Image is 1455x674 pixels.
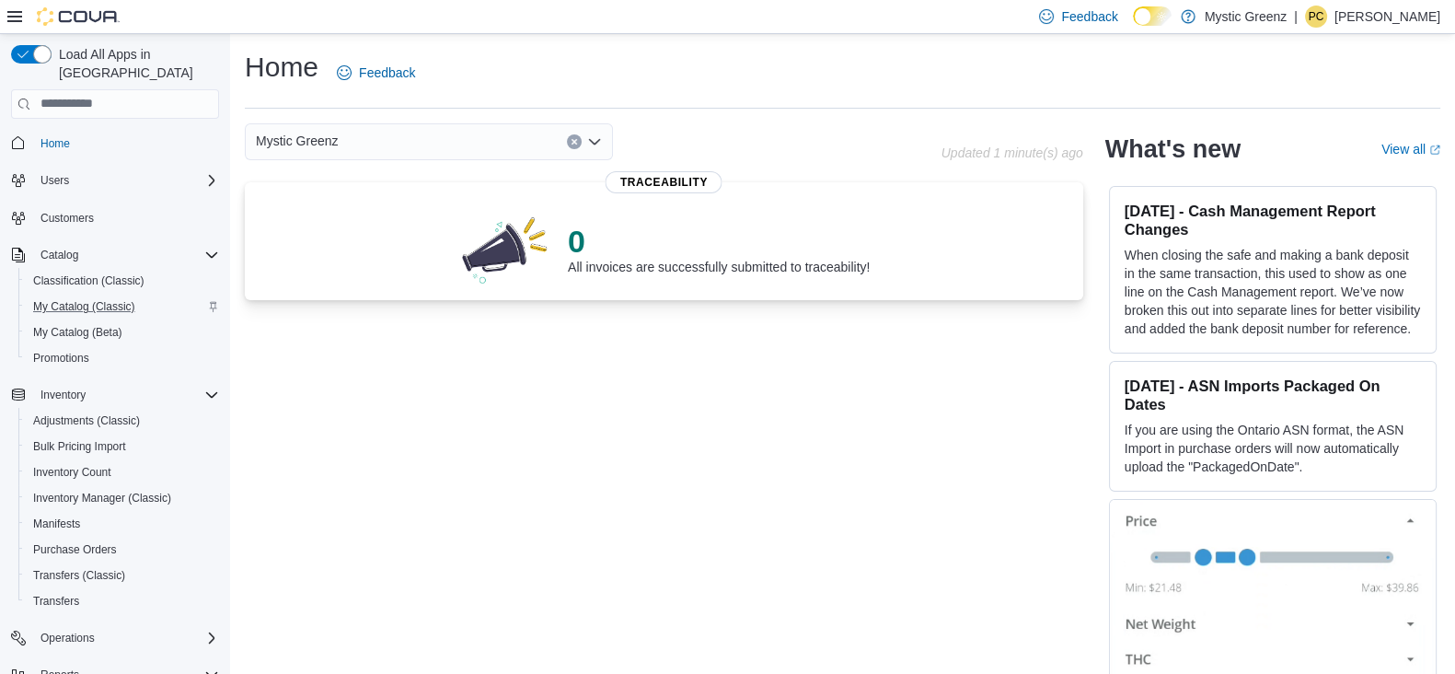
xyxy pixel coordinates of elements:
button: Customers [4,204,226,231]
button: Users [4,168,226,193]
span: Bulk Pricing Import [26,436,219,458]
span: Classification (Classic) [26,270,219,292]
button: Transfers (Classic) [18,563,226,588]
span: Transfers (Classic) [33,568,125,583]
p: Mystic Greenz [1205,6,1287,28]
span: Inventory Count [33,465,111,480]
a: My Catalog (Beta) [26,321,130,343]
span: Inventory [33,384,219,406]
span: Feedback [1061,7,1117,26]
p: [PERSON_NAME] [1334,6,1440,28]
span: Promotions [26,347,219,369]
a: Customers [33,207,101,229]
a: Feedback [329,54,422,91]
a: Home [33,133,77,155]
span: My Catalog (Beta) [26,321,219,343]
span: Purchase Orders [26,539,219,561]
button: Inventory Count [18,459,226,485]
a: Bulk Pricing Import [26,436,133,458]
p: If you are using the Ontario ASN format, the ASN Import in purchase orders will now automatically... [1125,421,1421,476]
button: Manifests [18,511,226,537]
span: Users [33,169,219,192]
button: Inventory [33,384,93,406]
span: Users [40,173,69,188]
a: My Catalog (Classic) [26,296,143,318]
span: Transfers [33,594,79,609]
span: Inventory [40,388,86,402]
button: My Catalog (Classic) [18,294,226,320]
a: Inventory Count [26,461,119,483]
h2: What's new [1105,134,1241,164]
div: All invoices are successfully submitted to traceability! [568,223,870,274]
button: Promotions [18,345,226,371]
span: My Catalog (Classic) [26,296,219,318]
span: Adjustments (Classic) [26,410,219,432]
button: Inventory [4,382,226,408]
a: Classification (Classic) [26,270,152,292]
button: Inventory Manager (Classic) [18,485,226,511]
img: Cova [37,7,120,26]
a: Adjustments (Classic) [26,410,147,432]
a: Transfers (Classic) [26,564,133,587]
button: Catalog [4,242,226,268]
p: 0 [568,223,870,260]
a: Purchase Orders [26,539,124,561]
p: Updated 1 minute(s) ago [941,145,1083,160]
span: Transfers (Classic) [26,564,219,587]
h3: [DATE] - ASN Imports Packaged On Dates [1125,377,1421,413]
span: Home [40,136,70,151]
div: Phillip Coleman [1305,6,1327,28]
button: Bulk Pricing Import [18,434,226,459]
svg: External link [1429,145,1440,156]
span: Inventory Manager (Classic) [33,491,171,505]
h1: Home [245,49,318,86]
button: Operations [33,627,102,649]
button: Operations [4,625,226,651]
span: Traceability [606,171,722,193]
p: When closing the safe and making a bank deposit in the same transaction, this used to show as one... [1125,246,1421,338]
span: Customers [33,206,219,229]
h3: [DATE] - Cash Management Report Changes [1125,202,1421,238]
a: Manifests [26,513,87,535]
a: Transfers [26,590,87,612]
span: Manifests [26,513,219,535]
button: Adjustments (Classic) [18,408,226,434]
span: Adjustments (Classic) [33,413,140,428]
a: View allExternal link [1381,142,1440,157]
span: Manifests [33,517,80,531]
p: | [1294,6,1298,28]
button: Open list of options [587,134,602,149]
a: Promotions [26,347,97,369]
button: Clear input [567,134,582,149]
span: Promotions [33,351,89,366]
span: Purchase Orders [33,542,117,557]
span: Transfers [26,590,219,612]
span: Catalog [33,244,219,266]
button: Catalog [33,244,86,266]
span: Inventory Count [26,461,219,483]
button: Purchase Orders [18,537,226,563]
span: Inventory Manager (Classic) [26,487,219,509]
button: My Catalog (Beta) [18,320,226,345]
span: Classification (Classic) [33,273,144,288]
span: Dark Mode [1133,26,1134,27]
span: Catalog [40,248,78,262]
button: Users [33,169,76,192]
img: 0 [457,212,553,285]
span: My Catalog (Classic) [33,299,135,314]
span: Customers [40,211,94,226]
button: Classification (Classic) [18,268,226,294]
span: Operations [40,631,95,645]
span: Load All Apps in [GEOGRAPHIC_DATA] [52,45,219,82]
span: My Catalog (Beta) [33,325,122,340]
span: Home [33,132,219,155]
input: Dark Mode [1133,6,1172,26]
button: Transfers [18,588,226,614]
span: Bulk Pricing Import [33,439,126,454]
span: Feedback [359,64,415,82]
a: Inventory Manager (Classic) [26,487,179,509]
button: Home [4,130,226,157]
span: Mystic Greenz [256,130,338,152]
span: Operations [33,627,219,649]
span: PC [1309,6,1324,28]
